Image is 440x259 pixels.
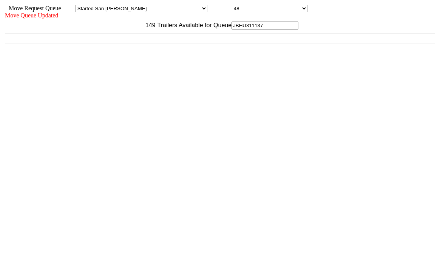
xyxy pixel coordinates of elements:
[142,22,156,28] span: 149
[156,22,232,28] span: Trailers Available for Queue
[5,12,58,19] span: Move Queue Updated
[232,22,298,29] input: Filter Available Trailers
[62,5,74,11] span: Area
[5,5,61,11] span: Move Request Queue
[209,5,230,11] span: Location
